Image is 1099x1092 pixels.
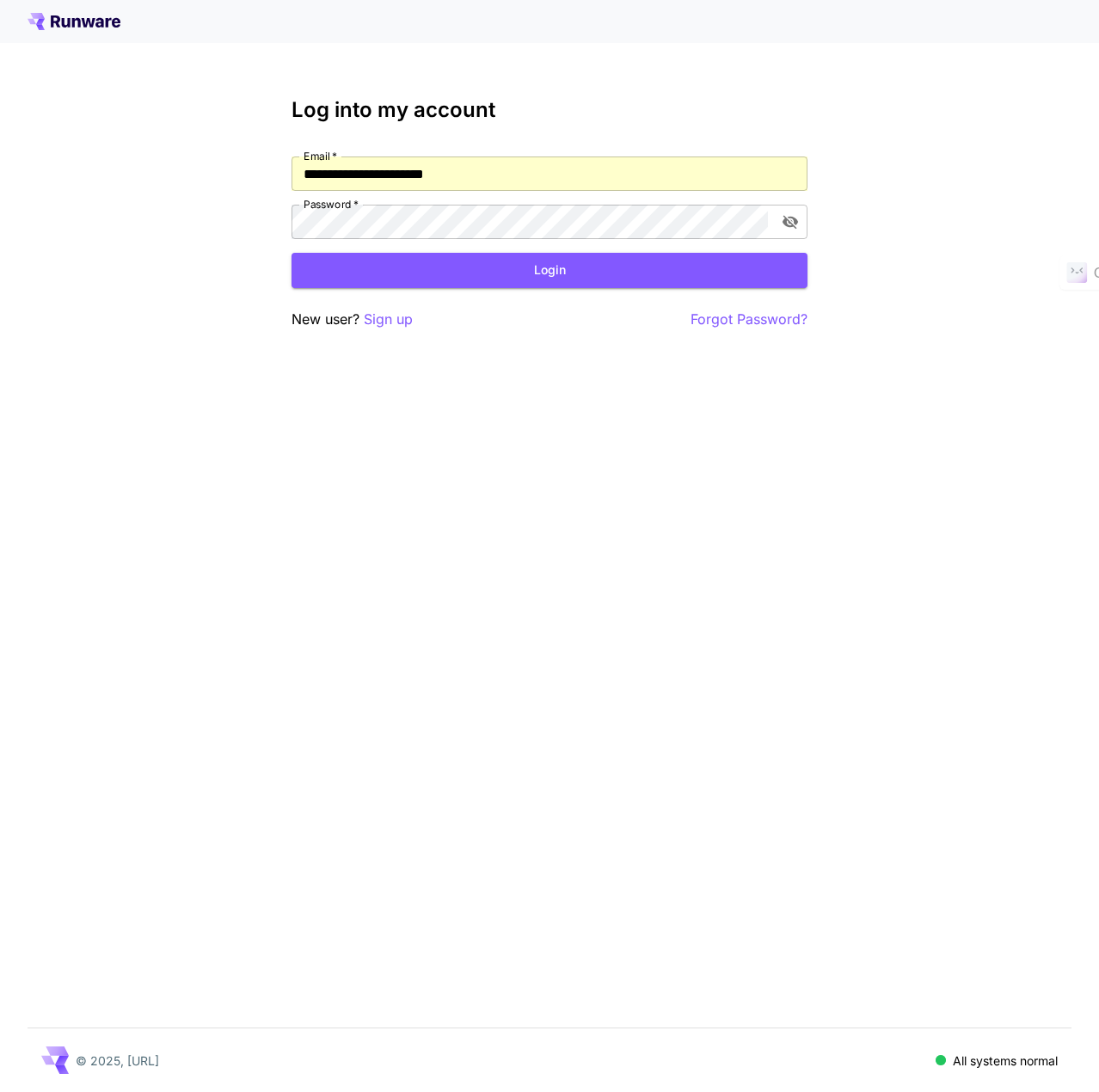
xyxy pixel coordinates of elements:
[292,253,807,288] button: Login
[292,309,413,330] p: New user?
[304,197,359,212] label: Password
[304,149,337,163] label: Email
[292,98,807,122] h3: Log into my account
[364,309,413,330] button: Sign up
[76,1052,159,1070] p: © 2025, [URL]
[953,1052,1058,1070] p: All systems normal
[775,206,806,237] button: toggle password visibility
[691,309,807,330] button: Forgot Password?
